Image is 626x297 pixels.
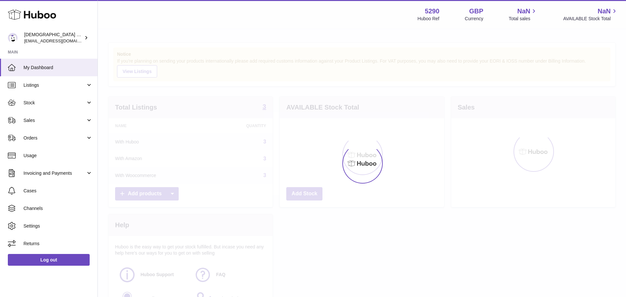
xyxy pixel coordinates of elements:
[563,16,618,22] span: AVAILABLE Stock Total
[465,16,484,22] div: Currency
[563,7,618,22] a: NaN AVAILABLE Stock Total
[23,205,93,212] span: Channels
[23,188,93,194] span: Cases
[23,223,93,229] span: Settings
[23,135,86,141] span: Orders
[23,100,86,106] span: Stock
[23,65,93,71] span: My Dashboard
[509,16,538,22] span: Total sales
[23,82,86,88] span: Listings
[8,254,90,266] a: Log out
[24,38,96,43] span: [EMAIL_ADDRESS][DOMAIN_NAME]
[8,33,18,43] img: info@muslimcharity.org.uk
[23,241,93,247] span: Returns
[23,153,93,159] span: Usage
[517,7,530,16] span: NaN
[23,117,86,124] span: Sales
[469,7,483,16] strong: GBP
[425,7,440,16] strong: 5290
[598,7,611,16] span: NaN
[509,7,538,22] a: NaN Total sales
[418,16,440,22] div: Huboo Ref
[23,170,86,176] span: Invoicing and Payments
[24,32,83,44] div: [DEMOGRAPHIC_DATA] Charity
